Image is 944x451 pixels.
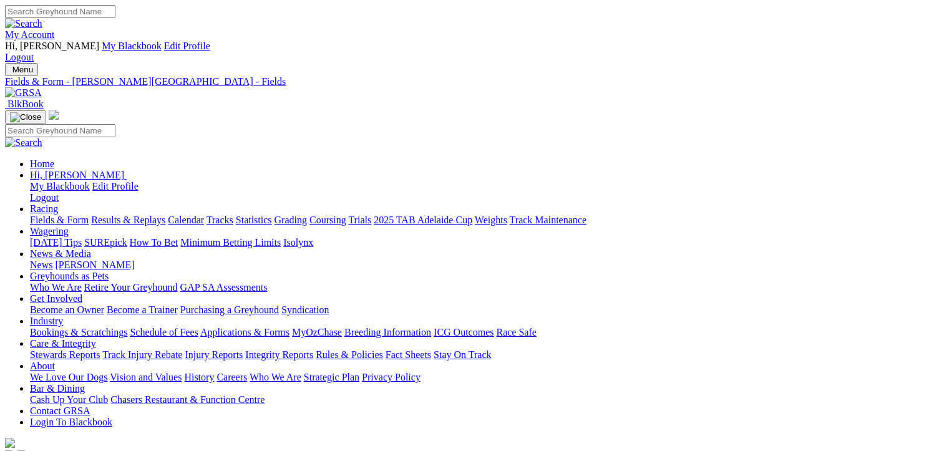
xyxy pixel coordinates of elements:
[5,87,42,99] img: GRSA
[30,203,58,214] a: Racing
[434,349,491,360] a: Stay On Track
[5,63,38,76] button: Toggle navigation
[5,76,939,87] a: Fields & Form - [PERSON_NAME][GEOGRAPHIC_DATA] - Fields
[275,215,307,225] a: Grading
[496,327,536,337] a: Race Safe
[5,29,55,40] a: My Account
[49,110,59,120] img: logo-grsa-white.png
[30,170,124,180] span: Hi, [PERSON_NAME]
[92,181,139,192] a: Edit Profile
[30,192,59,203] a: Logout
[475,215,507,225] a: Weights
[386,349,431,360] a: Fact Sheets
[434,327,494,337] a: ICG Outcomes
[362,372,421,382] a: Privacy Policy
[30,394,939,405] div: Bar & Dining
[236,215,272,225] a: Statistics
[348,215,371,225] a: Trials
[30,293,82,304] a: Get Involved
[180,237,281,248] a: Minimum Betting Limits
[5,5,115,18] input: Search
[107,304,178,315] a: Become a Trainer
[110,372,182,382] a: Vision and Values
[510,215,586,225] a: Track Maintenance
[281,304,329,315] a: Syndication
[30,316,63,326] a: Industry
[30,215,89,225] a: Fields & Form
[5,137,42,148] img: Search
[374,215,472,225] a: 2025 TAB Adelaide Cup
[30,215,939,226] div: Racing
[7,99,44,109] span: BlkBook
[110,394,265,405] a: Chasers Restaurant & Function Centre
[30,338,96,349] a: Care & Integrity
[30,372,939,383] div: About
[30,226,69,236] a: Wagering
[30,282,82,293] a: Who We Are
[55,259,134,270] a: [PERSON_NAME]
[5,18,42,29] img: Search
[130,237,178,248] a: How To Bet
[304,372,359,382] a: Strategic Plan
[250,372,301,382] a: Who We Are
[84,237,127,248] a: SUREpick
[207,215,233,225] a: Tracks
[102,41,162,51] a: My Blackbook
[30,181,939,203] div: Hi, [PERSON_NAME]
[30,271,109,281] a: Greyhounds as Pets
[164,41,210,51] a: Edit Profile
[180,304,279,315] a: Purchasing a Greyhound
[30,248,91,259] a: News & Media
[5,99,44,109] a: BlkBook
[30,259,52,270] a: News
[5,110,46,124] button: Toggle navigation
[30,282,939,293] div: Greyhounds as Pets
[30,417,112,427] a: Login To Blackbook
[30,259,939,271] div: News & Media
[30,349,100,360] a: Stewards Reports
[5,41,99,51] span: Hi, [PERSON_NAME]
[30,237,82,248] a: [DATE] Tips
[30,383,85,394] a: Bar & Dining
[5,124,115,137] input: Search
[30,158,54,169] a: Home
[10,112,41,122] img: Close
[30,372,107,382] a: We Love Our Dogs
[309,215,346,225] a: Coursing
[30,181,90,192] a: My Blackbook
[245,349,313,360] a: Integrity Reports
[130,327,198,337] a: Schedule of Fees
[168,215,204,225] a: Calendar
[316,349,383,360] a: Rules & Policies
[5,41,939,63] div: My Account
[184,372,214,382] a: History
[30,349,939,361] div: Care & Integrity
[30,394,108,405] a: Cash Up Your Club
[30,304,104,315] a: Become an Owner
[30,237,939,248] div: Wagering
[292,327,342,337] a: MyOzChase
[30,405,90,416] a: Contact GRSA
[217,372,247,382] a: Careers
[84,282,178,293] a: Retire Your Greyhound
[180,282,268,293] a: GAP SA Assessments
[30,304,939,316] div: Get Involved
[200,327,290,337] a: Applications & Forms
[5,52,34,62] a: Logout
[5,438,15,448] img: logo-grsa-white.png
[30,361,55,371] a: About
[12,65,33,74] span: Menu
[344,327,431,337] a: Breeding Information
[283,237,313,248] a: Isolynx
[91,215,165,225] a: Results & Replays
[30,170,127,180] a: Hi, [PERSON_NAME]
[185,349,243,360] a: Injury Reports
[102,349,182,360] a: Track Injury Rebate
[30,327,939,338] div: Industry
[30,327,127,337] a: Bookings & Scratchings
